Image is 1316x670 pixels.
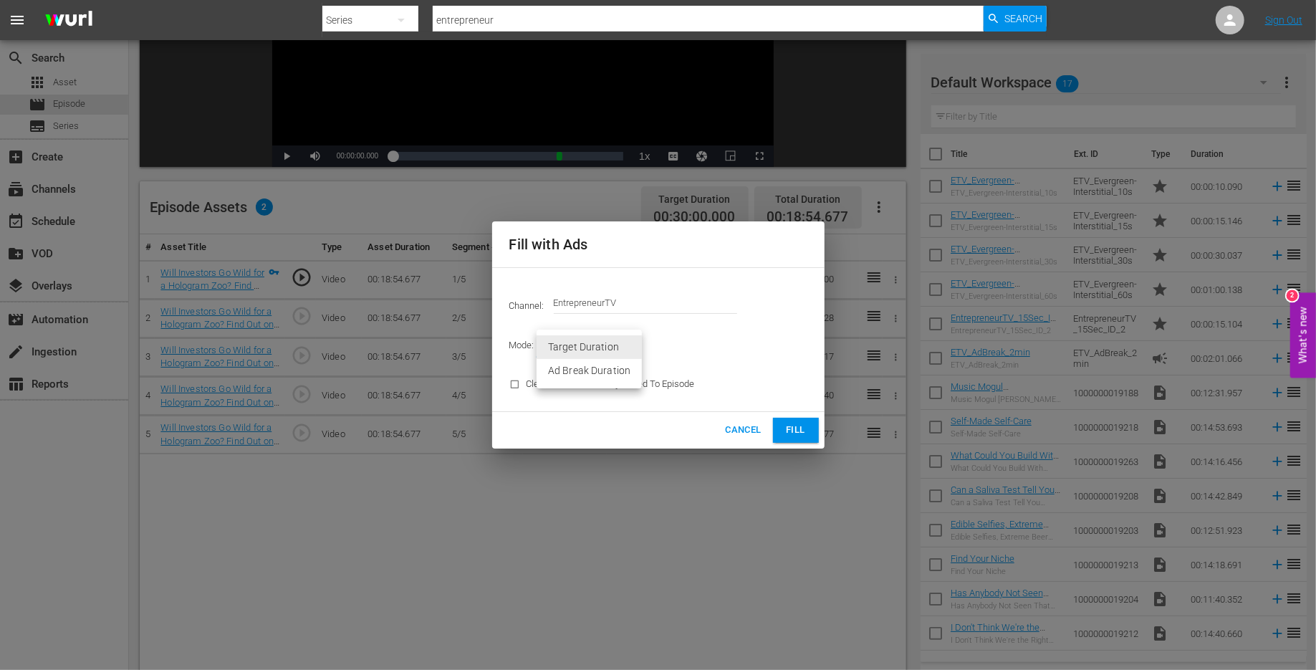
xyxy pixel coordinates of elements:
[1004,6,1042,32] span: Search
[9,11,26,29] span: menu
[1290,292,1316,378] button: Open Feedback Widget
[537,359,642,383] li: Ad Break Duration
[34,4,103,37] img: ans4CAIJ8jUAAAAAAAAAAAAAAAAAAAAAAAAgQb4GAAAAAAAAAAAAAAAAAAAAAAAAJMjXAAAAAAAAAAAAAAAAAAAAAAAAgAT5G...
[1265,14,1302,26] a: Sign Out
[537,335,642,359] li: Target Duration
[1287,289,1298,301] div: 2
